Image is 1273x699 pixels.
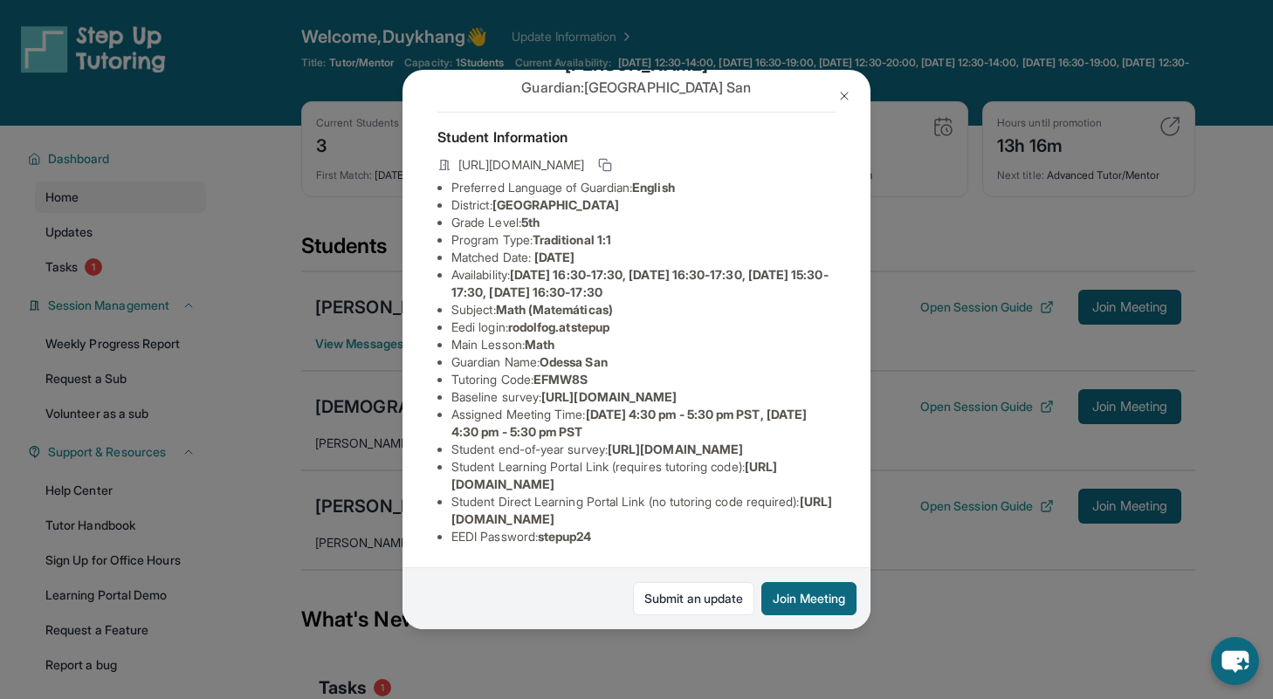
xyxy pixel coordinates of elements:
span: Odessa San [540,354,608,369]
span: EFMW8S [533,372,588,387]
li: Matched Date: [451,249,836,266]
span: [GEOGRAPHIC_DATA] [492,197,619,212]
span: [DATE] 16:30-17:30, [DATE] 16:30-17:30, [DATE] 15:30-17:30, [DATE] 16:30-17:30 [451,267,829,299]
button: Join Meeting [761,582,857,615]
span: English [632,180,675,195]
button: Copy link [595,154,616,175]
span: stepup24 [538,529,592,544]
img: Close Icon [837,89,851,103]
button: chat-button [1211,637,1259,685]
li: Baseline survey : [451,388,836,406]
li: Student Direct Learning Portal Link (no tutoring code required) : [451,493,836,528]
li: Assigned Meeting Time : [451,406,836,441]
li: Preferred Language of Guardian: [451,179,836,196]
li: Student end-of-year survey : [451,441,836,458]
p: Guardian: [GEOGRAPHIC_DATA] San [437,77,836,98]
li: Tutoring Code : [451,371,836,388]
li: Guardian Name : [451,353,836,371]
span: 5th [521,215,540,230]
span: [URL][DOMAIN_NAME] [541,389,677,404]
li: Availability: [451,266,836,301]
span: [DATE] 4:30 pm - 5:30 pm PST, [DATE] 4:30 pm - 5:30 pm PST [451,407,807,439]
li: Program Type: [451,231,836,249]
li: Subject : [451,301,836,319]
li: Student Learning Portal Link (requires tutoring code) : [451,458,836,493]
li: Eedi login : [451,319,836,336]
span: Math [525,337,554,352]
li: Grade Level: [451,214,836,231]
span: [DATE] [534,250,575,264]
span: rodolfog.atstepup [508,319,609,334]
h4: Student Information [437,127,836,147]
li: Main Lesson : [451,336,836,353]
span: [URL][DOMAIN_NAME] [608,442,743,456]
span: [URL][DOMAIN_NAME] [458,156,584,174]
li: EEDI Password : [451,528,836,545]
li: District: [451,196,836,214]
span: Math (Matemáticas) [496,302,613,317]
span: Traditional 1:1 [533,232,611,247]
a: Submit an update [633,582,754,615]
